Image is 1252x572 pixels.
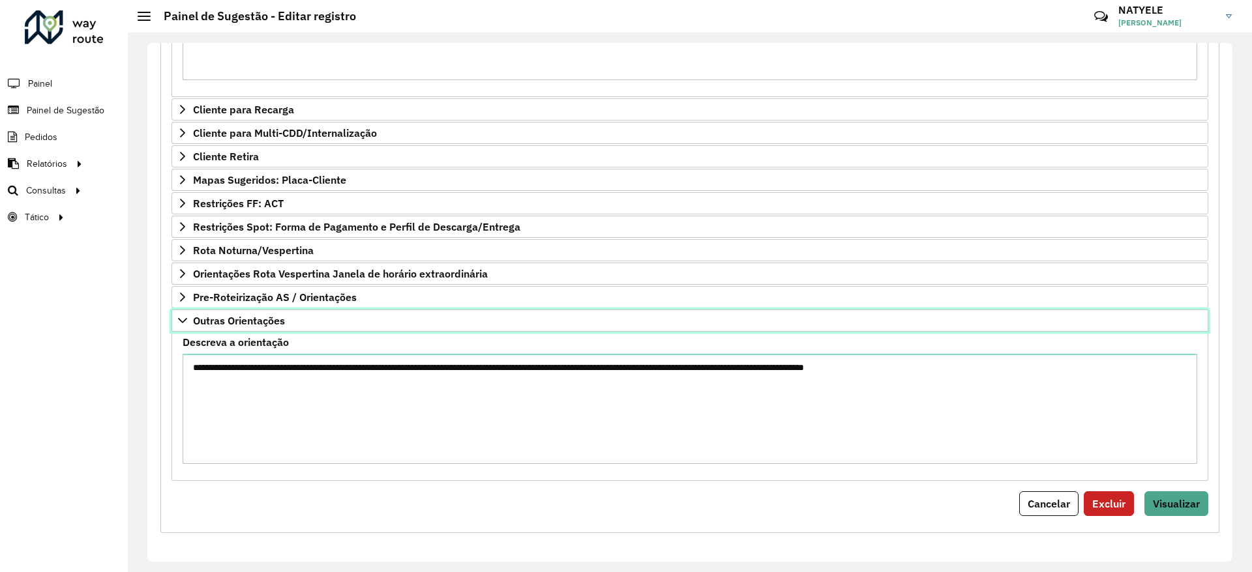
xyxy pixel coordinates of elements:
span: Outras Orientações [193,315,285,326]
span: Tático [25,210,49,224]
a: Contato Rápido [1087,3,1115,31]
span: Pre-Roteirização AS / Orientações [193,292,357,302]
button: Excluir [1084,491,1134,516]
span: [PERSON_NAME] [1118,17,1216,29]
span: Relatórios [27,157,67,171]
span: Cliente Retira [193,151,259,162]
button: Cancelar [1019,491,1079,516]
h3: NATYELE [1118,4,1216,16]
a: Cliente para Recarga [171,98,1208,121]
span: Pedidos [25,130,57,144]
a: Mapas Sugeridos: Placa-Cliente [171,169,1208,191]
h2: Painel de Sugestão - Editar registro [151,9,356,23]
span: Painel de Sugestão [27,104,104,117]
span: Cancelar [1028,497,1070,510]
span: Orientações Rota Vespertina Janela de horário extraordinária [193,268,488,279]
a: Cliente Retira [171,145,1208,167]
a: Outras Orientações [171,309,1208,332]
label: Descreva a orientação [183,334,289,350]
span: Cliente para Recarga [193,104,294,115]
span: Cliente para Multi-CDD/Internalização [193,128,377,138]
span: Restrições FF: ACT [193,198,284,208]
a: Restrições Spot: Forma de Pagamento e Perfil de Descarga/Entrega [171,216,1208,238]
button: Visualizar [1144,491,1208,516]
a: Rota Noturna/Vespertina [171,239,1208,261]
span: Rota Noturna/Vespertina [193,245,314,255]
a: Cliente para Multi-CDD/Internalização [171,122,1208,144]
span: Restrições Spot: Forma de Pagamento e Perfil de Descarga/Entrega [193,222,520,232]
span: Visualizar [1153,497,1200,510]
a: Orientações Rota Vespertina Janela de horário extraordinária [171,263,1208,285]
a: Pre-Roteirização AS / Orientações [171,286,1208,308]
a: Restrições FF: ACT [171,192,1208,214]
span: Painel [28,77,52,91]
div: Outras Orientações [171,332,1208,481]
span: Mapas Sugeridos: Placa-Cliente [193,175,346,185]
span: Excluir [1092,497,1125,510]
span: Consultas [26,184,66,197]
